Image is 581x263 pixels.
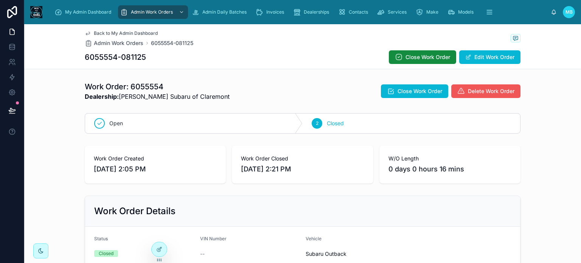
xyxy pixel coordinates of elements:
[451,84,520,98] button: Delete Work Order
[94,30,158,36] span: Back to My Admin Dashboard
[388,155,511,162] span: W/O Length
[316,120,318,126] span: 2
[349,9,368,15] span: Contacts
[94,164,217,174] span: [DATE] 2:05 PM
[118,5,188,19] a: Admin Work Orders
[458,9,474,15] span: Models
[52,5,117,19] a: My Admin Dashboard
[241,155,364,162] span: Work Order Closed
[30,6,42,18] img: App logo
[459,50,520,64] button: Edit Work Order
[426,9,438,15] span: Make
[94,205,176,217] h2: Work Order Details
[388,9,407,15] span: Services
[565,9,573,15] span: MB
[94,39,143,47] span: Admin Work Orders
[388,164,511,174] span: 0 days 0 hours 16 mins
[85,39,143,47] a: Admin Work Orders
[151,39,193,47] a: 6055554-081125
[241,164,364,174] span: [DATE] 2:21 PM
[413,5,444,19] a: Make
[304,9,329,15] span: Dealerships
[398,87,442,95] span: Close Work Order
[445,5,479,19] a: Models
[85,30,158,36] a: Back to My Admin Dashboard
[190,5,252,19] a: Admin Daily Batches
[405,53,450,61] span: Close Work Order
[327,120,344,127] span: Closed
[381,84,448,98] button: Close Work Order
[375,5,412,19] a: Services
[48,4,551,20] div: scrollable content
[306,236,322,241] span: Vehicle
[99,250,113,257] div: Closed
[253,5,289,19] a: Invoices
[200,250,205,258] span: --
[65,9,111,15] span: My Admin Dashboard
[202,9,247,15] span: Admin Daily Batches
[85,52,146,62] h1: 6055554-081125
[468,87,514,95] span: Delete Work Order
[94,236,108,241] span: Status
[85,92,230,101] span: [PERSON_NAME] Subaru of Claremont
[306,250,405,258] span: Subaru Outback
[266,9,284,15] span: Invoices
[389,50,456,64] button: Close Work Order
[85,93,119,100] strong: Dealership:
[109,120,123,127] span: Open
[291,5,334,19] a: Dealerships
[85,81,230,92] h1: Work Order: 6055554
[131,9,173,15] span: Admin Work Orders
[336,5,373,19] a: Contacts
[200,236,227,241] span: VIN Number
[94,155,217,162] span: Work Order Created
